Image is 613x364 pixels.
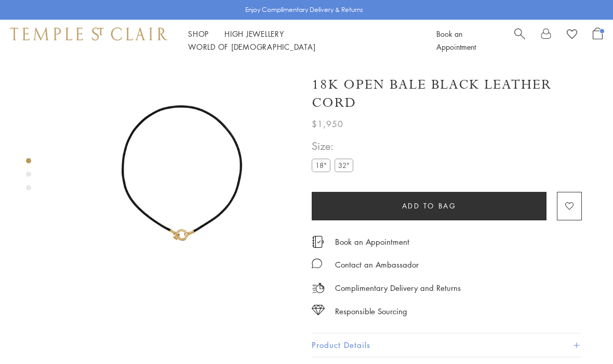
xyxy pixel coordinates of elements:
img: MessageIcon-01_2.svg [312,258,322,269]
img: N00001-BLK18OC [68,61,296,289]
button: Add to bag [312,192,547,220]
div: Responsible Sourcing [335,305,407,318]
span: Add to bag [402,200,457,212]
iframe: Gorgias live chat messenger [561,315,603,354]
span: Size: [312,137,357,155]
a: View Wishlist [567,27,577,43]
p: Complimentary Delivery and Returns [335,282,461,295]
img: icon_appointment.svg [312,236,324,248]
img: Temple St. Clair [10,27,167,40]
span: $1,950 [312,117,343,131]
button: Product Details [312,333,582,357]
img: icon_delivery.svg [312,282,325,295]
label: 32" [335,159,353,172]
a: Book an Appointment [436,29,476,52]
p: Enjoy Complimentary Delivery & Returns [245,5,363,15]
div: Contact an Ambassador [335,258,419,271]
a: Book an Appointment [335,236,409,247]
a: ShopShop [188,29,209,39]
nav: Main navigation [188,27,413,53]
a: High JewelleryHigh Jewellery [224,29,284,39]
img: icon_sourcing.svg [312,305,325,315]
label: 18" [312,159,330,172]
a: Search [514,27,525,53]
h1: 18K Open Bale Black Leather Cord [312,76,582,112]
a: Open Shopping Bag [593,27,603,53]
a: World of [DEMOGRAPHIC_DATA]World of [DEMOGRAPHIC_DATA] [188,41,315,52]
div: Product gallery navigation [26,156,31,199]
